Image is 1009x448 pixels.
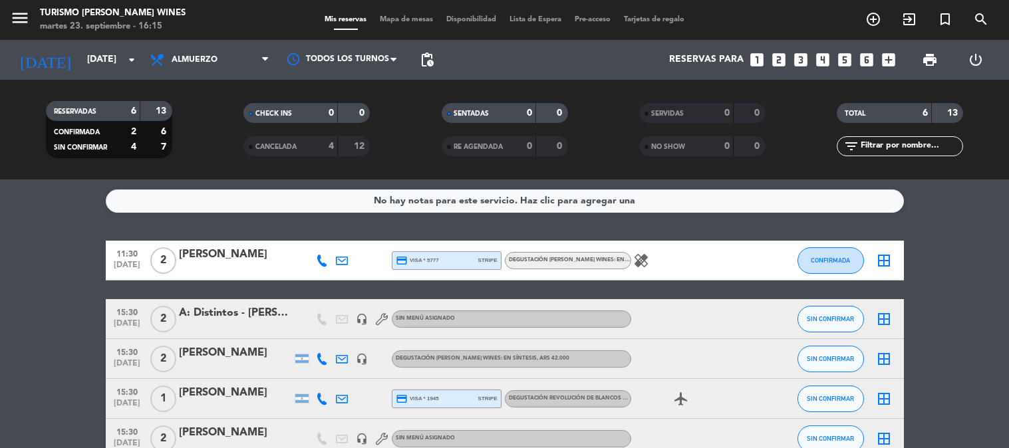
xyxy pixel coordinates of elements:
span: DEGUSTACIÓN [PERSON_NAME] WINES: EN SÍNTESIS [509,257,682,263]
i: border_all [876,391,892,407]
i: looks_one [748,51,766,68]
i: credit_card [396,393,408,405]
input: Filtrar por nombre... [859,139,962,154]
span: visa * 5777 [396,255,439,267]
strong: 0 [724,142,730,151]
strong: 0 [724,108,730,118]
i: border_all [876,351,892,367]
span: Lista de Espera [503,16,568,23]
span: 15:30 [110,344,144,359]
strong: 13 [947,108,960,118]
span: [DATE] [110,261,144,276]
i: border_all [876,253,892,269]
span: CANCELADA [255,144,297,150]
span: 11:30 [110,245,144,261]
i: border_all [876,431,892,447]
div: [PERSON_NAME] [179,384,292,401]
span: CHECK INS [255,110,292,117]
i: arrow_drop_down [124,52,140,68]
i: exit_to_app [901,11,917,27]
i: filter_list [843,138,859,154]
span: , ARS 42.000 [537,356,569,361]
i: headset_mic [356,313,368,325]
i: looks_5 [836,51,853,68]
strong: 0 [527,108,532,118]
span: RE AGENDADA [454,144,503,150]
span: Pre-acceso [568,16,617,23]
i: [DATE] [10,45,80,74]
span: Mapa de mesas [373,16,440,23]
span: NO SHOW [651,144,685,150]
div: [PERSON_NAME] [179,424,292,441]
span: [DATE] [110,319,144,334]
button: SIN CONFIRMAR [797,306,864,332]
strong: 0 [754,108,762,118]
span: print [922,52,938,68]
i: looks_4 [814,51,831,68]
span: SERVIDAS [651,110,684,117]
span: [DATE] [110,359,144,374]
i: add_circle_outline [865,11,881,27]
strong: 0 [527,142,532,151]
span: 2 [150,247,176,274]
i: airplanemode_active [673,391,689,407]
i: add_box [880,51,897,68]
span: CONFIRMADA [811,257,850,264]
div: A: Distintos - [PERSON_NAME] [179,304,292,322]
span: Mis reservas [318,16,373,23]
i: looks_6 [858,51,875,68]
div: [PERSON_NAME] [179,344,292,362]
strong: 0 [329,108,334,118]
button: SIN CONFIRMAR [797,346,864,372]
i: power_settings_new [968,52,984,68]
button: menu [10,8,30,33]
span: 2 [150,346,176,372]
span: SIN CONFIRMAR [807,435,854,442]
span: SIN CONFIRMAR [54,144,107,151]
span: Sin menú asignado [396,435,455,441]
span: DEGUSTACIÓN REVOLUCIÓN DE BLANCOS Y ROSADOS [509,395,654,401]
div: LOG OUT [953,40,999,80]
span: SENTADAS [454,110,489,117]
i: healing [633,253,649,269]
span: SIN CONFIRMAR [807,395,854,402]
span: stripe [478,256,498,265]
strong: 0 [557,108,565,118]
span: SIN CONFIRMAR [807,315,854,322]
button: CONFIRMADA [797,247,864,274]
strong: 6 [923,108,928,118]
strong: 13 [156,106,169,116]
span: pending_actions [419,52,435,68]
span: TOTAL [845,110,865,117]
span: Tarjetas de regalo [617,16,691,23]
div: [PERSON_NAME] [179,246,292,263]
span: [DATE] [110,399,144,414]
strong: 7 [161,142,169,152]
i: looks_two [770,51,788,68]
strong: 2 [131,127,136,136]
i: looks_3 [792,51,809,68]
span: visa * 1945 [396,393,439,405]
strong: 0 [754,142,762,151]
strong: 6 [161,127,169,136]
i: turned_in_not [937,11,953,27]
div: Turismo [PERSON_NAME] Wines [40,7,186,20]
span: DEGUSTACIÓN [PERSON_NAME] WINES: EN SÍNTESIS [396,356,569,361]
span: SIN CONFIRMAR [807,355,854,362]
i: search [973,11,989,27]
strong: 6 [131,106,136,116]
span: Sin menú asignado [396,316,455,321]
strong: 0 [359,108,367,118]
span: 15:30 [110,384,144,399]
strong: 4 [329,142,334,151]
strong: 12 [354,142,367,151]
span: Reservas para [669,55,744,65]
span: stripe [478,394,498,403]
span: 2 [150,306,176,332]
strong: 0 [557,142,565,151]
div: No hay notas para este servicio. Haz clic para agregar una [374,193,635,209]
div: martes 23. septiembre - 16:15 [40,20,186,33]
i: border_all [876,311,892,327]
span: Almuerzo [172,55,217,64]
span: RESERVADAS [54,108,96,115]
